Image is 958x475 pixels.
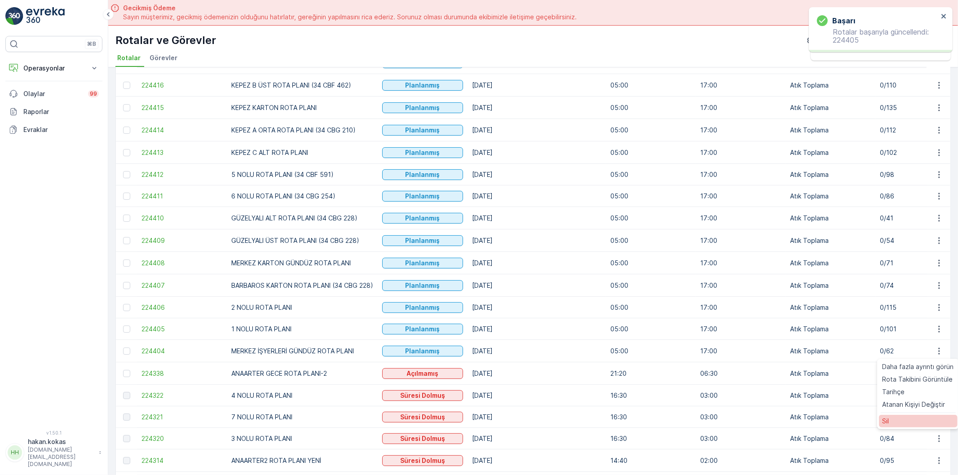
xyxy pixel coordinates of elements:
p: 17:00 [700,303,781,312]
a: 224414 [141,126,222,135]
p: KEPEZ KARTON ROTA PLANI [231,103,373,112]
a: 224413 [141,148,222,157]
p: 05:00 [610,281,691,290]
div: Toggle Row Selected [123,325,130,333]
p: 06:30 [700,369,781,378]
p: 02:00 [700,456,781,465]
p: Planlanmış [406,81,440,90]
p: Atık Toplama [790,347,871,356]
td: [DATE] [468,141,606,164]
td: [DATE] [468,185,606,207]
p: KEPEZ C ALT ROTA PLANI [231,148,373,157]
button: Süresi Dolmuş [382,455,463,466]
p: 17:00 [700,103,781,112]
p: KEPEZ A ORTA ROTA PLANI (34 CBG 210) [231,126,373,135]
button: Planlanmış [382,191,463,202]
a: 224338 [141,369,222,378]
td: [DATE] [468,297,606,318]
a: 224314 [141,456,222,465]
p: Atık Toplama [790,434,871,443]
button: HHhakan.kokas[DOMAIN_NAME][EMAIL_ADDRESS][DOMAIN_NAME] [5,437,102,468]
h3: başarı [832,15,855,26]
img: logo [5,7,23,25]
td: [DATE] [468,119,606,141]
p: KEPEZ B ÜST ROTA PLANI (34 CBF 462) [231,81,373,90]
a: 224411 [141,192,222,201]
a: 224322 [141,391,222,400]
p: 2 NOLU ROTA PLANI [231,303,373,312]
a: 224416 [141,81,222,90]
p: 4 NOLU ROTA PLANI [231,391,373,400]
div: Toggle Row Selected [123,215,130,222]
td: [DATE] [468,252,606,274]
div: Toggle Row Selected [123,259,130,267]
span: 224407 [141,281,222,290]
a: 224406 [141,303,222,312]
p: Planlanmış [406,214,440,223]
img: logo_light-DOdMpM7g.png [26,7,65,25]
p: 17:00 [700,325,781,334]
a: 224405 [141,325,222,334]
p: Atık Toplama [790,369,871,378]
p: Planlanmış [406,347,440,356]
a: Daha fazla ayrıntı görün [879,361,958,373]
button: Planlanmış [382,346,463,356]
td: [DATE] [468,164,606,185]
button: Planlanmış [382,258,463,268]
span: Daha fazla ayrıntı görün [883,362,954,371]
td: [DATE] [468,449,606,472]
p: Atık Toplama [790,148,871,157]
p: 03:00 [700,413,781,422]
a: 224320 [141,434,222,443]
p: MERKEZ KARTON GÜNDÜZ ROTA PLANI [231,259,373,268]
td: [DATE] [468,229,606,252]
span: 224415 [141,103,222,112]
span: 224412 [141,170,222,179]
a: 224410 [141,214,222,223]
span: Sil [883,417,889,426]
div: HH [8,445,22,460]
a: 224409 [141,236,222,245]
p: ANAARTER2 ROTA PLANI YENİ [231,456,373,465]
p: Planlanmış [406,170,440,179]
p: 17:00 [700,81,781,90]
a: Olaylar99 [5,85,102,103]
button: Planlanmış [382,169,463,180]
p: Planlanmış [406,192,440,201]
td: [DATE] [468,428,606,449]
span: Rota Takibini Görüntüle [883,375,953,384]
p: Süresi Dolmuş [400,391,445,400]
p: 99 [90,90,97,97]
p: BARBAROS KARTON ROTA PLANI (34 CBG 228) [231,281,373,290]
p: Atık Toplama [790,325,871,334]
div: Toggle Row Selected [123,304,130,311]
span: Gecikmiş Ödeme [123,4,577,13]
p: GÜZELYALI ALT ROTA PLANI (34 CBG 228) [231,214,373,223]
div: Toggle Row Selected [123,237,130,244]
span: Tarihçe [883,387,905,396]
div: Toggle Row Selected [123,457,130,464]
div: Toggle Row Selected [123,127,130,134]
button: Süresi Dolmuş [382,433,463,444]
a: 224321 [141,413,222,422]
div: Toggle Row Selected [123,392,130,399]
td: [DATE] [468,97,606,119]
p: Rotalar başarıyla güncellendi: 224405 [817,28,938,44]
div: Toggle Row Selected [123,347,130,355]
p: Olaylar [23,89,83,98]
span: 224408 [141,259,222,268]
td: [DATE] [468,362,606,385]
button: Planlanmış [382,302,463,313]
p: Evraklar [23,125,99,134]
div: Toggle Row Selected [123,104,130,111]
button: Planlanmış [382,235,463,246]
p: 17:00 [700,347,781,356]
p: hakan.kokas [28,437,94,446]
span: Atanan Kişiyi Değiştir [883,400,945,409]
span: Görevler [150,53,177,62]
